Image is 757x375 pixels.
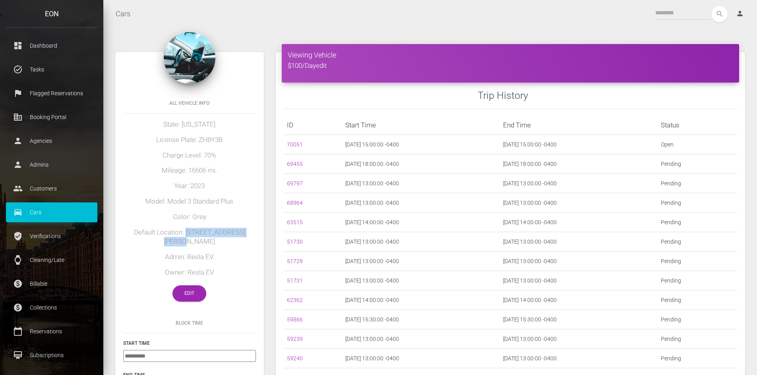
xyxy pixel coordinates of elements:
a: 51729 [287,258,303,264]
a: Cars [116,4,130,24]
h5: Color: Grey [123,212,256,222]
td: [DATE] 13:00:00 -0400 [342,232,500,252]
p: Collections [12,302,91,313]
a: person Agencies [6,131,97,151]
td: [DATE] 13:00:00 -0400 [342,252,500,271]
td: [DATE] 14:00:00 -0400 [500,290,658,310]
h5: Mileage: 16606 mi. [123,166,256,175]
td: [DATE] 13:00:00 -0400 [342,174,500,193]
a: edit [316,62,327,69]
td: Pending [658,232,737,252]
a: calendar_today Reservations [6,321,97,341]
a: 69797 [287,180,303,187]
td: Pending [658,213,737,232]
a: card_membership Subscriptions [6,345,97,365]
td: [DATE] 18:00:00 -0400 [342,154,500,174]
a: 68964 [287,200,303,206]
h5: $100/Day [288,61,733,71]
h5: Admin: Resla EV [123,252,256,262]
h5: State: [US_STATE] [123,120,256,129]
p: Dashboard [12,40,91,52]
td: [DATE] 13:00:00 -0400 [500,252,658,271]
h5: License Plate: ZH8Y3B [123,135,256,145]
a: 51731 [287,277,303,284]
a: 59866 [287,316,303,323]
p: Booking Portal [12,111,91,123]
a: corporate_fare Booking Portal [6,107,97,127]
td: [DATE] 13:00:00 -0400 [342,329,500,349]
td: [DATE] 13:00:00 -0400 [500,174,658,193]
a: 62362 [287,297,303,303]
h6: Block Time [123,319,256,327]
th: Start Time [342,115,500,135]
a: verified_user Verifications [6,226,97,246]
p: Billable [12,278,91,290]
a: task_alt Tasks [6,60,97,79]
h5: Owner: Resla EV [123,268,256,277]
td: Pending [658,193,737,213]
a: Edit [172,285,206,302]
td: Open [658,135,737,154]
td: Pending [658,349,737,368]
a: 51730 [287,238,303,245]
h6: Start Time [123,340,256,347]
a: 69455 [287,161,303,167]
td: [DATE] 13:00:00 -0400 [342,193,500,213]
p: Subscriptions [12,349,91,361]
h5: Year: 2023 [123,181,256,191]
p: Reservations [12,325,91,337]
td: Pending [658,271,737,290]
td: Pending [658,310,737,329]
td: [DATE] 13:00:00 -0400 [500,232,658,252]
a: 63515 [287,219,303,225]
h3: Trip History [478,88,737,102]
td: [DATE] 14:00:00 -0400 [500,213,658,232]
td: [DATE] 13:00:00 -0400 [342,349,500,368]
td: [DATE] 13:00:00 -0400 [500,193,658,213]
td: [DATE] 15:00:00 -0400 [500,135,658,154]
i: person [736,10,744,17]
p: Cleaning/Late [12,254,91,266]
p: Customers [12,183,91,194]
th: ID [284,115,342,135]
a: 59239 [287,336,303,342]
td: [DATE] 13:00:00 -0400 [500,329,658,349]
th: End Time [500,115,658,135]
p: Agencies [12,135,91,147]
h4: Viewing Vehicle [288,50,733,60]
td: [DATE] 15:30:00 -0400 [500,310,658,329]
td: Pending [658,329,737,349]
td: Pending [658,252,737,271]
a: 59240 [287,355,303,362]
td: [DATE] 18:00:00 -0400 [500,154,658,174]
h5: Default Location: [STREET_ADDRESS][PERSON_NAME] [123,228,256,247]
td: [DATE] 14:00:00 -0400 [342,290,500,310]
a: paid Collections [6,298,97,317]
p: Verifications [12,230,91,242]
p: Flagged Reservations [12,87,91,99]
img: 90.jpg [164,32,215,84]
h5: Model: Model 3 Standard Plus [123,197,256,206]
h6: All Vehicle Info [123,100,256,107]
td: [DATE] 14:00:00 -0400 [342,213,500,232]
td: [DATE] 15:30:00 -0400 [342,310,500,329]
a: drive_eta Cars [6,202,97,222]
a: flag Flagged Reservations [6,83,97,103]
a: dashboard Dashboard [6,36,97,56]
a: people Customers [6,179,97,198]
td: [DATE] 13:00:00 -0400 [500,349,658,368]
a: person [730,6,751,22]
p: Cars [12,206,91,218]
td: Pending [658,154,737,174]
td: [DATE] 13:00:00 -0400 [500,271,658,290]
button: search [711,6,728,22]
h5: Charge Level: 70% [123,151,256,160]
a: 70051 [287,141,303,148]
th: Status [658,115,737,135]
a: watch Cleaning/Late [6,250,97,270]
td: [DATE] 13:00:00 -0400 [342,271,500,290]
a: person Admins [6,155,97,175]
td: Pending [658,290,737,310]
td: [DATE] 15:00:00 -0400 [342,135,500,154]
